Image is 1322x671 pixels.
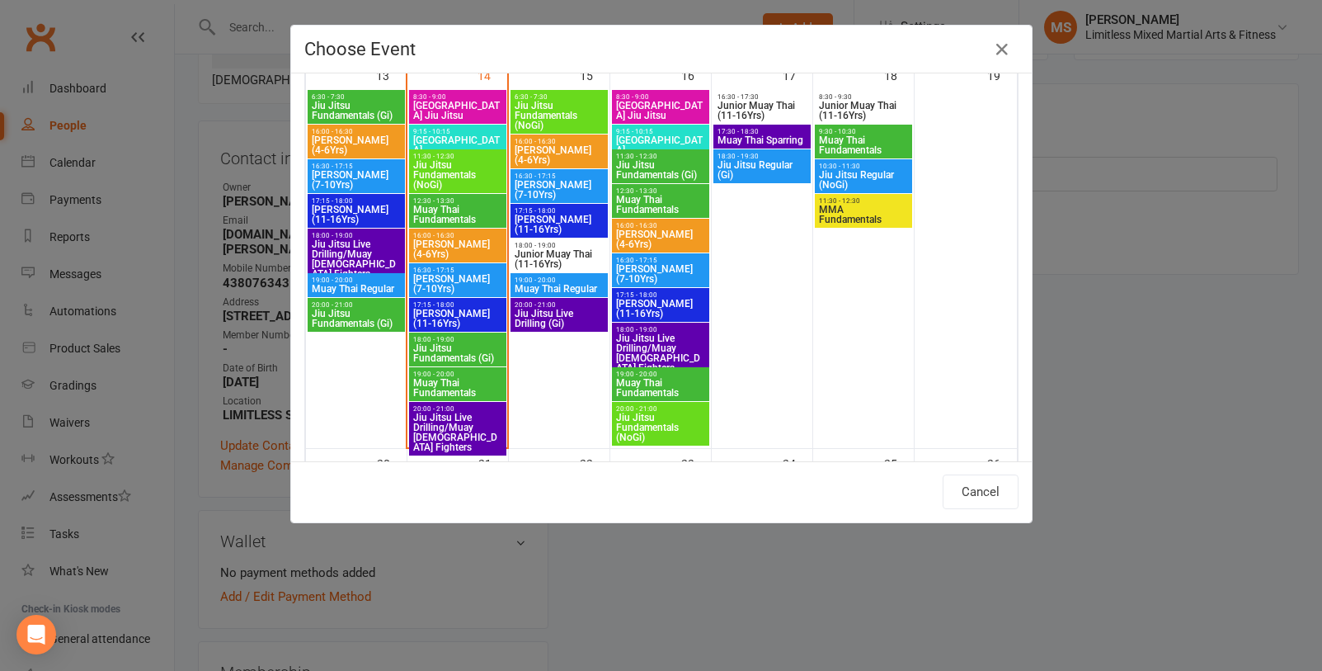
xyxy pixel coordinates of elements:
div: 24 [783,449,812,476]
span: 8:30 - 9:30 [818,93,909,101]
div: 13 [376,61,406,88]
button: Close [989,36,1015,63]
span: [PERSON_NAME] (7-10Yrs) [514,180,605,200]
span: 18:00 - 19:00 [615,326,706,333]
span: [GEOGRAPHIC_DATA] Jiu Jitsu [412,101,503,120]
span: [PERSON_NAME] (4-6Yrs) [311,135,402,155]
button: Cancel [943,475,1019,509]
span: 18:00 - 19:00 [311,232,402,239]
span: 16:00 - 16:30 [514,138,605,145]
span: Junior Muay Thai (11-16Yrs) [818,101,909,120]
span: 6:30 - 7:30 [514,93,605,101]
span: 20:00 - 21:00 [412,405,503,413]
span: Muay Thai Regular [514,284,605,294]
span: Muay Thai Fundamentals [615,378,706,398]
span: [PERSON_NAME] (11-16Yrs) [311,205,402,224]
span: 11:30 - 12:30 [412,153,503,160]
span: [GEOGRAPHIC_DATA] [412,135,503,155]
h4: Choose Event [304,39,1019,59]
span: 8:30 - 9:00 [412,93,503,101]
span: 16:30 - 17:15 [412,267,503,274]
span: 16:00 - 16:30 [615,222,706,229]
span: 10:30 - 11:30 [818,163,909,170]
span: 19:00 - 20:00 [514,276,605,284]
span: 16:00 - 16:30 [412,232,503,239]
span: 8:30 - 9:00 [615,93,706,101]
span: 12:30 - 13:30 [615,187,706,195]
span: 18:00 - 19:00 [514,242,605,249]
span: Jiu Jitsu Fundamentals (Gi) [615,160,706,180]
span: [PERSON_NAME] (4-6Yrs) [514,145,605,165]
span: [PERSON_NAME] (4-6Yrs) [412,239,503,259]
span: 11:30 - 12:30 [615,153,706,160]
span: [PERSON_NAME] (4-6Yrs) [615,229,706,249]
span: 17:15 - 18:00 [311,197,402,205]
span: [PERSON_NAME] (7-10Yrs) [311,170,402,190]
span: [PERSON_NAME] (11-16Yrs) [514,215,605,234]
div: 15 [580,61,609,88]
div: 14 [478,61,507,88]
div: 26 [987,449,1017,476]
span: Muay Thai Fundamentals [412,205,503,224]
div: 22 [580,449,609,476]
span: 16:00 - 16:30 [311,128,402,135]
span: [PERSON_NAME] (7-10Yrs) [412,274,503,294]
span: 12:30 - 13:30 [412,197,503,205]
span: [GEOGRAPHIC_DATA] [615,135,706,155]
span: Jiu Jitsu Live Drilling (Gi) [514,309,605,328]
span: Junior Muay Thai (11-16Yrs) [717,101,807,120]
span: 16:30 - 17:15 [514,172,605,180]
span: 19:00 - 20:00 [311,276,402,284]
span: 20:00 - 21:00 [514,301,605,309]
div: 17 [783,61,812,88]
span: 17:15 - 18:00 [514,207,605,215]
span: Jiu Jitsu Fundamentals (Gi) [311,101,402,120]
div: 23 [681,449,711,476]
span: 20:00 - 21:00 [311,301,402,309]
span: 18:30 - 19:30 [717,153,807,160]
span: [PERSON_NAME] (11-16Yrs) [615,299,706,319]
span: Jiu Jitsu Live Drilling/Muay [DEMOGRAPHIC_DATA] Fighters [412,413,503,452]
div: Open Intercom Messenger [16,615,56,654]
span: 18:00 - 19:00 [412,336,503,343]
div: 16 [681,61,711,88]
span: Jiu Jitsu Regular (Gi) [717,160,807,180]
span: 20:00 - 21:00 [615,405,706,413]
span: 9:30 - 10:30 [818,128,909,135]
span: 17:15 - 18:00 [412,301,503,309]
span: Jiu Jitsu Fundamentals (NoGi) [412,160,503,190]
span: 9:15 - 10:15 [615,128,706,135]
span: 6:30 - 7:30 [311,93,402,101]
span: Muay Thai Sparring [717,135,807,145]
span: 11:30 - 12:30 [818,197,909,205]
span: Muay Thai Fundamentals [615,195,706,215]
span: Jiu Jitsu Fundamentals (NoGi) [615,413,706,442]
div: 20 [377,449,407,476]
span: 16:30 - 17:15 [615,257,706,264]
span: Jiu Jitsu Fundamentals (Gi) [412,343,503,363]
span: Jiu Jitsu Fundamentals (NoGi) [514,101,605,130]
span: 17:15 - 18:00 [615,291,706,299]
span: Muay Thai Regular [311,284,402,294]
span: 16:30 - 17:15 [311,163,402,170]
span: Jiu Jitsu Live Drilling/Muay [DEMOGRAPHIC_DATA] Fighters [615,333,706,373]
span: 19:00 - 20:00 [412,371,503,378]
span: [PERSON_NAME] (11-16Yrs) [412,309,503,328]
span: [PERSON_NAME] (7-10Yrs) [615,264,706,284]
div: 18 [884,61,914,88]
div: 19 [987,61,1017,88]
span: Jiu Jitsu Fundamentals (Gi) [311,309,402,328]
div: 25 [884,449,914,476]
span: Junior Muay Thai (11-16Yrs) [514,249,605,269]
span: Jiu Jitsu Live Drilling/Muay [DEMOGRAPHIC_DATA] Fighters [311,239,402,279]
span: Muay Thai Fundamentals [412,378,503,398]
span: 16:30 - 17:30 [717,93,807,101]
span: 17:30 - 18:30 [717,128,807,135]
span: MMA Fundamentals [818,205,909,224]
span: [GEOGRAPHIC_DATA] Jiu Jitsu [615,101,706,120]
span: Muay Thai Fundamentals [818,135,909,155]
span: Jiu Jitsu Regular (NoGi) [818,170,909,190]
span: 19:00 - 20:00 [615,371,706,378]
span: 9:15 - 10:15 [412,128,503,135]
